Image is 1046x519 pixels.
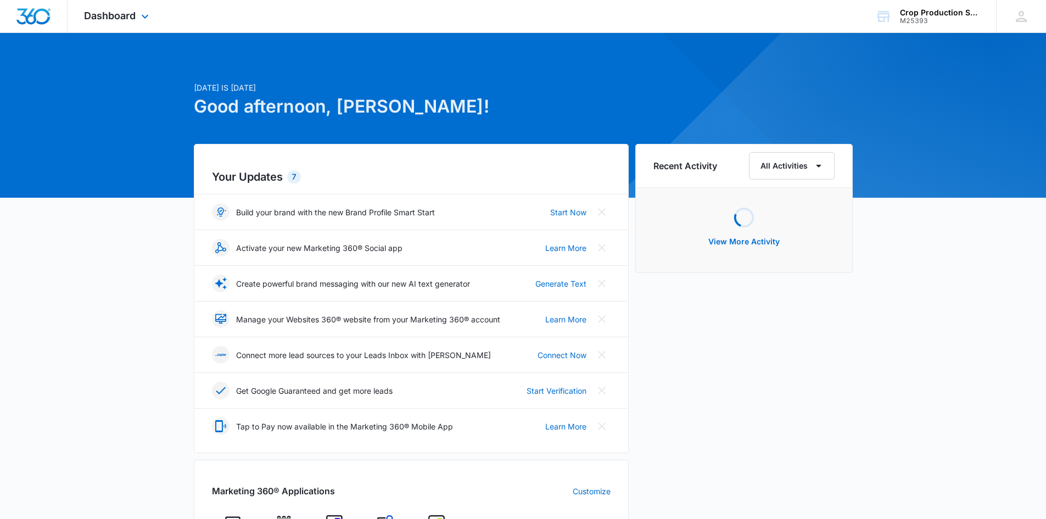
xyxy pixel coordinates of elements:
[593,346,611,364] button: Close
[236,349,491,361] p: Connect more lead sources to your Leads Inbox with [PERSON_NAME]
[194,93,629,120] h1: Good afternoon, [PERSON_NAME]!
[194,82,629,93] p: [DATE] is [DATE]
[593,203,611,221] button: Close
[593,382,611,399] button: Close
[593,275,611,292] button: Close
[236,314,500,325] p: Manage your Websites 360® website from your Marketing 360® account
[236,242,402,254] p: Activate your new Marketing 360® Social app
[535,278,586,289] a: Generate Text
[749,152,835,180] button: All Activities
[287,170,301,183] div: 7
[236,278,470,289] p: Create powerful brand messaging with our new AI text generator
[900,17,980,25] div: account id
[84,10,136,21] span: Dashboard
[236,421,453,432] p: Tap to Pay now available in the Marketing 360® Mobile App
[697,228,791,255] button: View More Activity
[212,169,611,185] h2: Your Updates
[573,485,611,497] a: Customize
[545,421,586,432] a: Learn More
[545,314,586,325] a: Learn More
[593,417,611,435] button: Close
[545,242,586,254] a: Learn More
[653,159,717,172] h6: Recent Activity
[593,239,611,256] button: Close
[236,385,393,397] p: Get Google Guaranteed and get more leads
[593,310,611,328] button: Close
[236,207,435,218] p: Build your brand with the new Brand Profile Smart Start
[527,385,586,397] a: Start Verification
[550,207,586,218] a: Start Now
[900,8,980,17] div: account name
[538,349,586,361] a: Connect Now
[212,484,335,498] h2: Marketing 360® Applications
